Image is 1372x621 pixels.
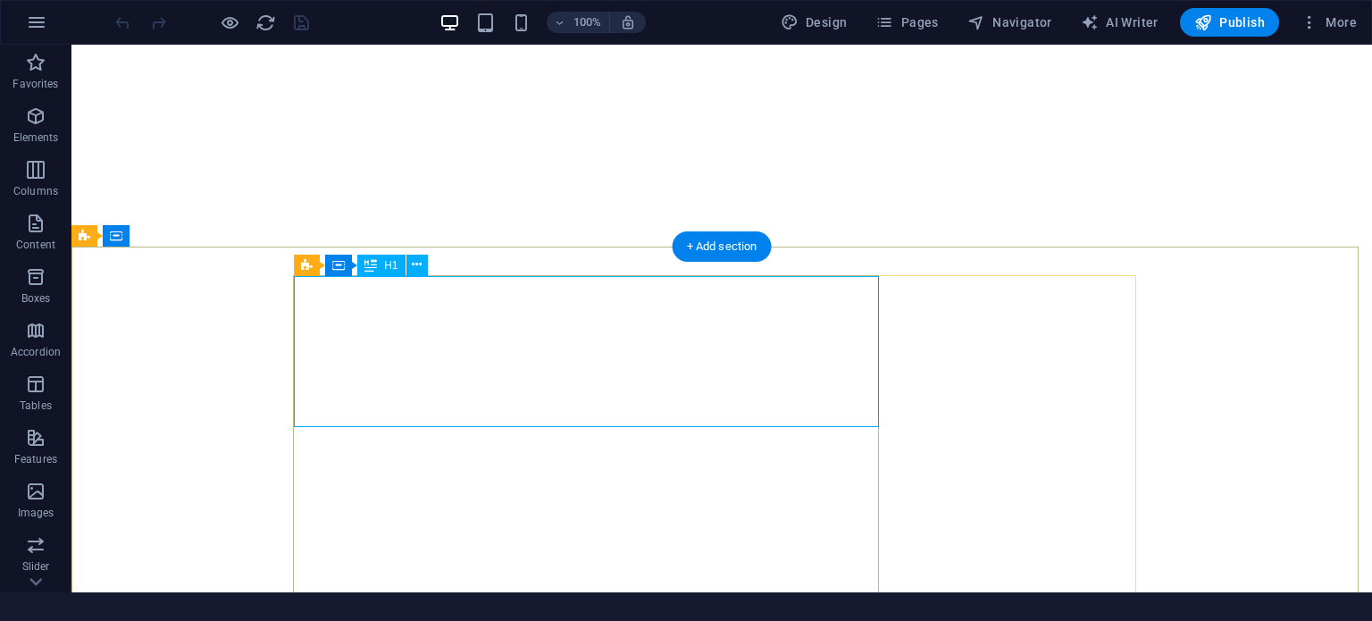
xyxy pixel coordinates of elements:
[547,12,610,33] button: 100%
[219,12,240,33] button: Click here to leave preview mode and continue editing
[781,13,848,31] span: Design
[620,14,636,30] i: On resize automatically adjust zoom level to fit chosen device.
[11,345,61,359] p: Accordion
[21,291,51,306] p: Boxes
[255,12,276,33] button: reload
[573,12,602,33] h6: 100%
[1293,8,1364,37] button: More
[20,399,52,413] p: Tables
[1180,8,1279,37] button: Publish
[384,260,397,271] span: H1
[1194,13,1265,31] span: Publish
[16,238,55,252] p: Content
[673,231,772,262] div: + Add section
[774,8,855,37] div: Design (Ctrl+Alt+Y)
[13,184,58,198] p: Columns
[875,13,938,31] span: Pages
[14,452,57,466] p: Features
[774,8,855,37] button: Design
[13,130,59,145] p: Elements
[1301,13,1357,31] span: More
[1081,13,1159,31] span: AI Writer
[22,559,50,574] p: Slider
[255,13,276,33] i: Reload page
[1074,8,1166,37] button: AI Writer
[13,77,58,91] p: Favorites
[960,8,1059,37] button: Navigator
[18,506,54,520] p: Images
[868,8,945,37] button: Pages
[967,13,1052,31] span: Navigator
